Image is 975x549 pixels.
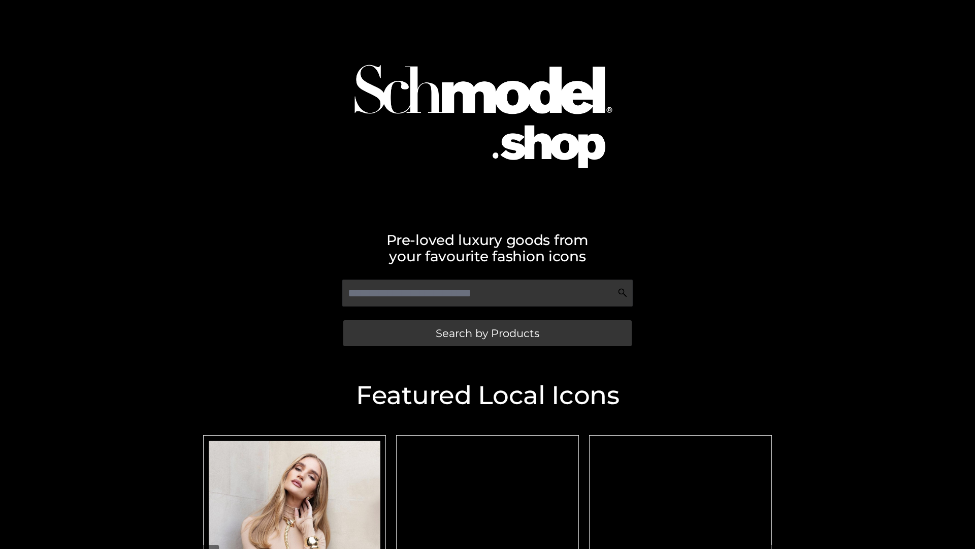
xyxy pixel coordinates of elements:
h2: Pre-loved luxury goods from your favourite fashion icons [198,232,777,264]
h2: Featured Local Icons​ [198,383,777,408]
span: Search by Products [436,328,539,339]
img: Search Icon [617,288,628,298]
a: Search by Products [343,320,632,346]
